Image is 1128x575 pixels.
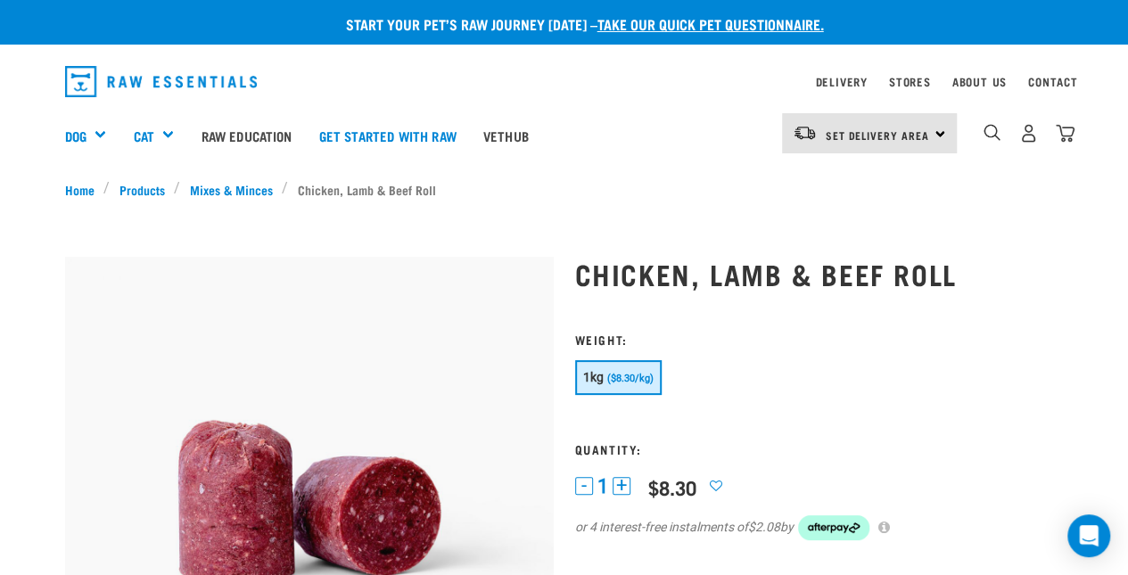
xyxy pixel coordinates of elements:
a: Home [65,180,104,199]
img: van-moving.png [793,125,817,141]
h3: Weight: [575,333,1064,346]
a: Mixes & Minces [180,180,282,199]
a: Cat [133,126,153,146]
img: user.png [1019,124,1038,143]
span: 1 [597,477,608,496]
img: Raw Essentials Logo [65,66,258,97]
a: Products [110,180,174,199]
span: $2.08 [748,518,780,537]
h1: Chicken, Lamb & Beef Roll [575,258,1064,290]
a: Raw Education [187,100,305,171]
span: 1kg [583,370,605,384]
a: Dog [65,126,86,146]
img: home-icon-1@2x.png [984,124,1000,141]
a: take our quick pet questionnaire. [597,20,824,28]
a: Contact [1028,78,1078,85]
nav: breadcrumbs [65,180,1064,199]
button: + [613,477,630,495]
a: Delivery [815,78,867,85]
span: ($8.30/kg) [607,373,654,384]
nav: dropdown navigation [51,59,1078,104]
div: Open Intercom Messenger [1067,514,1110,557]
a: Get started with Raw [306,100,470,171]
button: 1kg ($8.30/kg) [575,360,662,395]
a: About Us [951,78,1006,85]
a: Vethub [470,100,542,171]
img: home-icon@2x.png [1056,124,1074,143]
h3: Quantity: [575,442,1064,456]
div: or 4 interest-free instalments of by [575,515,1064,540]
span: Set Delivery Area [826,132,929,138]
a: Stores [889,78,931,85]
div: $8.30 [648,476,696,498]
img: Afterpay [798,515,869,540]
button: - [575,477,593,495]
